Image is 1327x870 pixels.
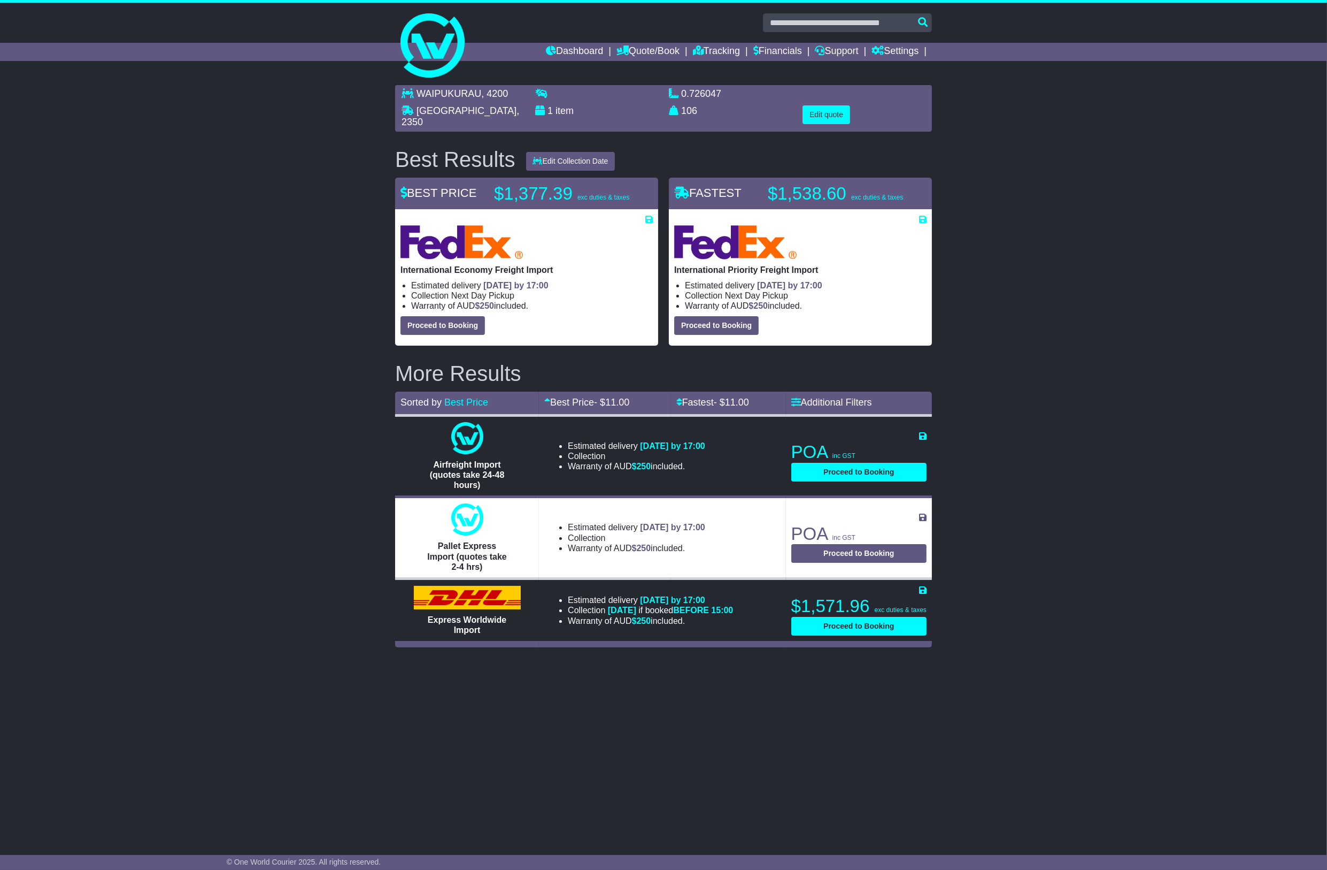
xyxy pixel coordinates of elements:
li: Estimated delivery [568,595,733,605]
p: International Priority Freight Import [674,265,927,275]
li: Warranty of AUD included. [685,301,927,311]
span: item [556,105,574,116]
button: Edit Collection Date [526,152,615,171]
button: Edit quote [803,105,850,124]
span: 11.00 [725,397,749,408]
p: $1,377.39 [494,183,629,204]
a: Dashboard [546,43,603,61]
p: POA [791,523,927,545]
button: Proceed to Booking [791,617,927,636]
span: 15:00 [711,606,733,615]
span: $ [632,462,651,471]
a: Tracking [693,43,740,61]
a: Financials [753,43,802,61]
span: 250 [637,544,651,553]
li: Collection [568,533,705,543]
li: Warranty of AUD included. [568,543,705,553]
span: [DATE] by 17:00 [640,441,705,451]
span: [DATE] by 17:00 [757,281,822,290]
span: $ [632,544,651,553]
button: Proceed to Booking [791,544,927,563]
span: $ [632,616,651,625]
span: $ [749,301,768,310]
span: 250 [480,301,494,310]
span: [DATE] by 17:00 [640,523,705,532]
p: $1,538.60 [768,183,903,204]
span: , 2350 [402,105,519,128]
span: BEST PRICE [400,186,476,200]
p: International Economy Freight Import [400,265,653,275]
li: Collection [411,291,653,301]
span: 11.00 [605,397,629,408]
span: exc duties & taxes [851,194,903,201]
span: if booked [608,606,733,615]
a: Additional Filters [791,397,872,408]
span: 250 [637,616,651,625]
li: Estimated delivery [685,280,927,291]
span: [DATE] [608,606,636,615]
li: Warranty of AUD included. [568,616,733,626]
img: One World Courier: Airfreight Import (quotes take 24-48 hours) [451,422,483,454]
span: $ [475,301,494,310]
span: Sorted by [400,397,442,408]
li: Collection [568,605,733,615]
p: POA [791,441,927,463]
div: Best Results [390,148,521,171]
span: - $ [594,397,629,408]
a: Fastest- $11.00 [676,397,749,408]
span: Next Day Pickup [451,291,514,300]
img: DHL: Express Worldwide Import [414,586,521,609]
a: Best Price [444,397,488,408]
span: 106 [681,105,697,116]
span: FASTEST [674,186,742,200]
li: Warranty of AUD included. [568,461,705,471]
span: exc duties & taxes [577,194,629,201]
span: [GEOGRAPHIC_DATA] [416,105,516,116]
span: , 4200 [481,88,508,99]
span: BEFORE [673,606,709,615]
span: [DATE] by 17:00 [640,596,705,605]
span: inc GST [832,452,855,460]
span: 1 [547,105,553,116]
span: 250 [637,462,651,471]
li: Estimated delivery [568,441,705,451]
span: exc duties & taxes [875,606,927,614]
span: Express Worldwide Import [428,615,506,635]
img: FedEx Express: International Priority Freight Import [674,225,797,260]
img: One World Courier: Pallet Express Import (quotes take 2-4 hrs) [451,503,483,536]
span: WAIPUKURAU [416,88,481,99]
li: Collection [685,291,927,301]
span: © One World Courier 2025. All rights reserved. [227,858,381,866]
li: Warranty of AUD included. [411,301,653,311]
button: Proceed to Booking [791,463,927,482]
p: $1,571.96 [791,596,927,617]
a: Support [815,43,859,61]
button: Proceed to Booking [674,316,759,335]
img: FedEx Express: International Economy Freight Import [400,225,523,260]
span: Pallet Express Import (quotes take 2-4 hrs) [427,541,506,571]
h2: More Results [395,362,932,385]
span: Next Day Pickup [725,291,788,300]
button: Proceed to Booking [400,316,485,335]
li: Estimated delivery [568,522,705,532]
li: Estimated delivery [411,280,653,291]
span: [DATE] by 17:00 [483,281,549,290]
a: Quote/Book [616,43,680,61]
a: Settings [871,43,919,61]
span: inc GST [832,534,855,541]
span: 0.726047 [681,88,721,99]
span: - $ [714,397,749,408]
a: Best Price- $11.00 [544,397,629,408]
li: Collection [568,451,705,461]
span: Airfreight Import (quotes take 24-48 hours) [430,460,505,490]
span: 250 [753,301,768,310]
